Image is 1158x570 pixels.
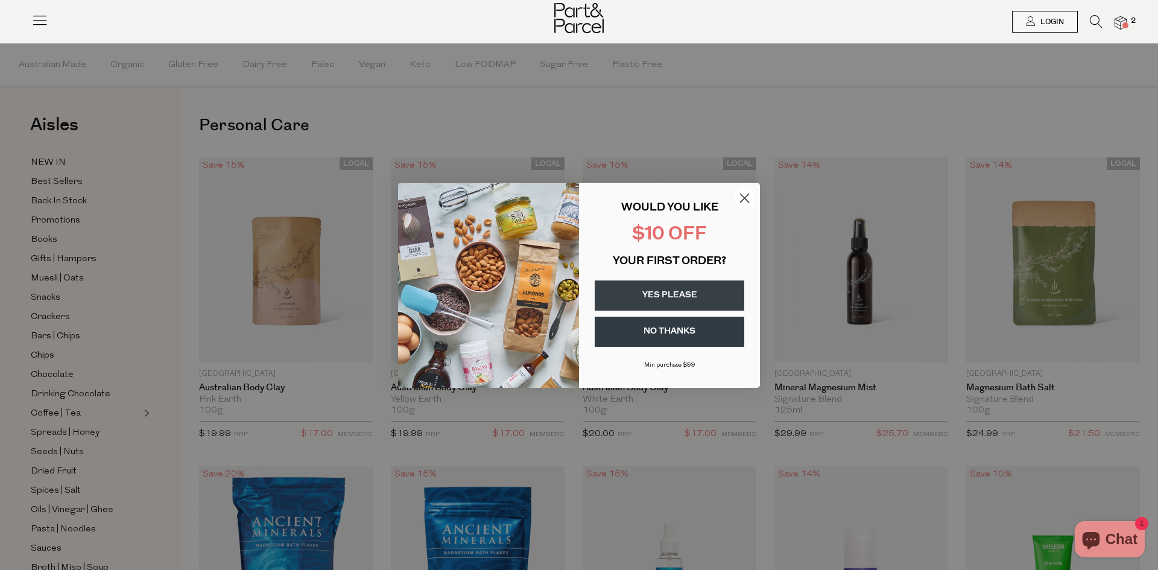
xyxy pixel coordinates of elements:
inbox-online-store-chat: Shopify online store chat [1071,521,1148,560]
button: YES PLEASE [595,280,744,311]
button: Close dialog [734,188,755,209]
a: Login [1012,11,1078,33]
span: 2 [1128,16,1139,27]
a: 2 [1115,16,1127,29]
img: Part&Parcel [554,3,604,33]
span: WOULD YOU LIKE [621,203,718,214]
span: $10 OFF [632,226,707,244]
span: Login [1037,17,1064,27]
img: 43fba0fb-7538-40bc-babb-ffb1a4d097bc.jpeg [398,183,579,388]
span: YOUR FIRST ORDER? [613,256,726,267]
button: NO THANKS [595,317,744,347]
span: Min purchase $99 [644,362,695,369]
